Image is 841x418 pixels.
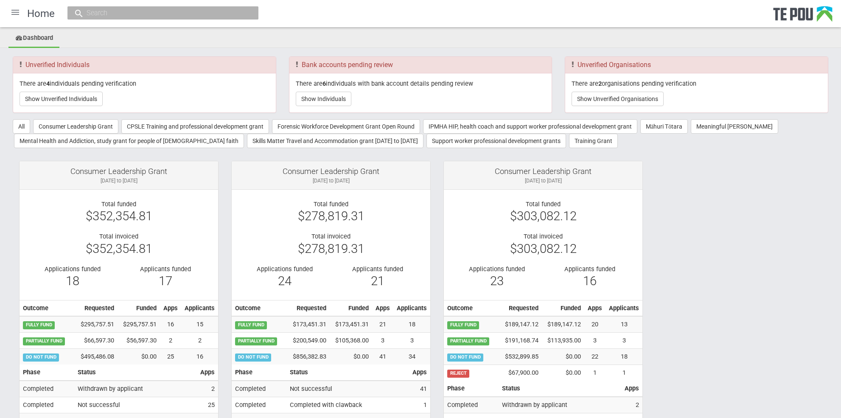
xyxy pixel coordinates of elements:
[232,397,286,413] td: Completed
[498,349,542,365] td: $532,899.85
[20,80,269,87] p: There are individuals pending verification
[450,177,636,185] div: [DATE] to [DATE]
[26,168,212,175] div: Consumer Leadership Grant
[498,300,542,316] th: Requested
[20,365,74,381] th: Phase
[569,134,618,148] button: Training Grant
[235,337,277,345] span: PARTIALLY FUND
[238,233,424,240] div: Total invoiced
[337,265,418,273] div: Applicants funded
[118,349,160,365] td: $0.00
[444,300,498,316] th: Outcome
[572,92,664,106] button: Show Unverified Organisations
[450,245,636,252] div: $303,082.12
[181,349,218,365] td: 16
[125,265,205,273] div: Applicants funded
[197,365,218,381] th: Apps
[296,92,351,106] button: Show Individuals
[8,29,59,48] a: Dashboard
[286,365,409,381] th: Status
[286,381,409,397] td: Not successful
[160,333,181,349] td: 2
[286,300,330,316] th: Requested
[73,349,118,365] td: $495,486.08
[606,316,642,332] td: 13
[238,177,424,185] div: [DATE] to [DATE]
[572,80,821,87] p: There are organisations pending verification
[26,233,212,240] div: Total invoiced
[235,353,271,361] span: DO NOT FUND
[450,233,636,240] div: Total invoiced
[423,119,637,134] button: IPMHA HIP, health coach and support worker professional development grant
[606,365,642,381] td: 1
[118,316,160,332] td: $295,757.51
[23,337,65,345] span: PARTIALLY FUND
[330,349,372,365] td: $0.00
[372,349,393,365] td: 41
[74,397,197,413] td: Not successful
[197,381,218,397] td: 2
[542,300,584,316] th: Funded
[181,333,218,349] td: 2
[598,80,602,87] b: 2
[542,316,584,332] td: $189,147.12
[160,300,181,316] th: Apps
[20,397,74,413] td: Completed
[542,365,584,381] td: $0.00
[457,265,537,273] div: Applications funded
[499,397,621,413] td: Withdrawn by applicant
[32,265,112,273] div: Applications funded
[74,365,197,381] th: Status
[20,61,269,69] h3: Unverified Individuals
[286,349,330,365] td: $856,382.83
[181,300,218,316] th: Applicants
[584,333,606,349] td: 3
[447,370,469,377] span: REJECT
[409,365,430,381] th: Apps
[238,200,424,208] div: Total funded
[498,333,542,349] td: $191,168.74
[393,333,430,349] td: 3
[23,353,59,361] span: DO NOT FUND
[447,337,489,345] span: PARTIALLY FUND
[73,316,118,332] td: $295,757.51
[73,333,118,349] td: $66,597.30
[286,333,330,349] td: $200,549.00
[621,397,642,413] td: 2
[640,119,688,134] button: Māhuri Tōtara
[14,134,244,148] button: Mental Health and Addiction, study grant for people of [DEMOGRAPHIC_DATA] faith
[450,200,636,208] div: Total funded
[330,300,372,316] th: Funded
[330,316,372,332] td: $173,451.31
[691,119,778,134] button: Meaningful [PERSON_NAME]
[20,381,74,397] td: Completed
[372,316,393,332] td: 21
[160,349,181,365] td: 25
[444,381,499,397] th: Phase
[409,381,430,397] td: 41
[244,277,325,285] div: 24
[542,333,584,349] td: $113,935.00
[32,277,112,285] div: 18
[121,119,269,134] button: CPSLE Training and professional development grant
[584,316,606,332] td: 20
[447,353,483,361] span: DO NOT FUND
[181,316,218,332] td: 15
[244,265,325,273] div: Applications funded
[584,300,606,316] th: Apps
[125,277,205,285] div: 17
[372,300,393,316] th: Apps
[20,92,103,106] button: Show Unverified Individuals
[238,168,424,175] div: Consumer Leadership Grant
[84,8,233,17] input: Search
[232,300,286,316] th: Outcome
[606,349,642,365] td: 18
[73,300,118,316] th: Requested
[23,321,55,329] span: FULLY FUND
[606,333,642,349] td: 3
[26,177,212,185] div: [DATE] to [DATE]
[450,168,636,175] div: Consumer Leadership Grant
[74,381,197,397] td: Withdrawn by applicant
[235,321,267,329] span: FULLY FUND
[197,397,218,413] td: 25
